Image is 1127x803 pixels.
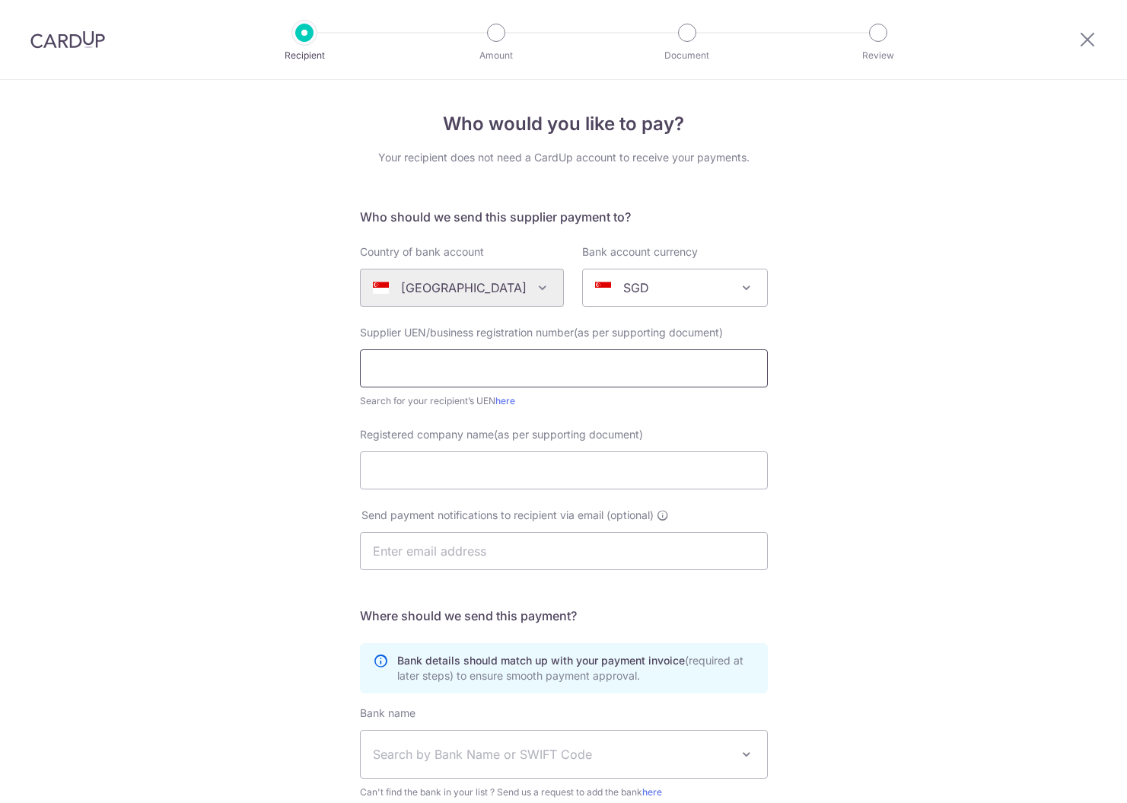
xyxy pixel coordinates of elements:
[35,11,66,24] span: Help
[582,269,768,307] span: SGD
[360,110,768,138] h4: Who would you like to pay?
[248,48,361,63] p: Recipient
[583,269,767,306] span: SGD
[361,508,654,523] span: Send payment notifications to recipient via email (optional)
[360,244,484,260] label: Country of bank account
[360,607,768,625] h5: Where should we send this payment?
[623,279,649,297] p: SGD
[373,745,731,763] span: Search by Bank Name or SWIFT Code
[397,653,755,684] p: Bank details should match up with your payment invoice
[360,706,415,721] label: Bank name
[495,395,515,406] a: here
[440,48,552,63] p: Amount
[360,208,768,226] h5: Who should we send this supplier payment to?
[360,428,643,441] span: Registered company name(as per supporting document)
[360,326,723,339] span: Supplier UEN/business registration number(as per supporting document)
[642,786,662,798] a: here
[582,244,698,260] label: Bank account currency
[360,785,768,800] span: Can't find the bank in your list ? Send us a request to add the bank
[360,394,768,409] div: Search for your recipient’s UEN
[822,48,934,63] p: Review
[360,532,768,570] input: Enter email address
[631,48,743,63] p: Document
[360,150,768,165] div: Your recipient does not need a CardUp account to receive your payments.
[30,30,105,49] img: CardUp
